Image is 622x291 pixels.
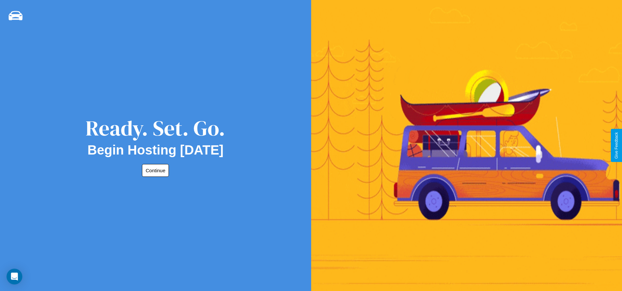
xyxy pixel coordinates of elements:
button: Continue [142,164,169,177]
div: Give Feedback [614,132,619,159]
div: Open Intercom Messenger [7,269,22,284]
div: Ready. Set. Go. [86,114,225,143]
h2: Begin Hosting [DATE] [88,143,224,157]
